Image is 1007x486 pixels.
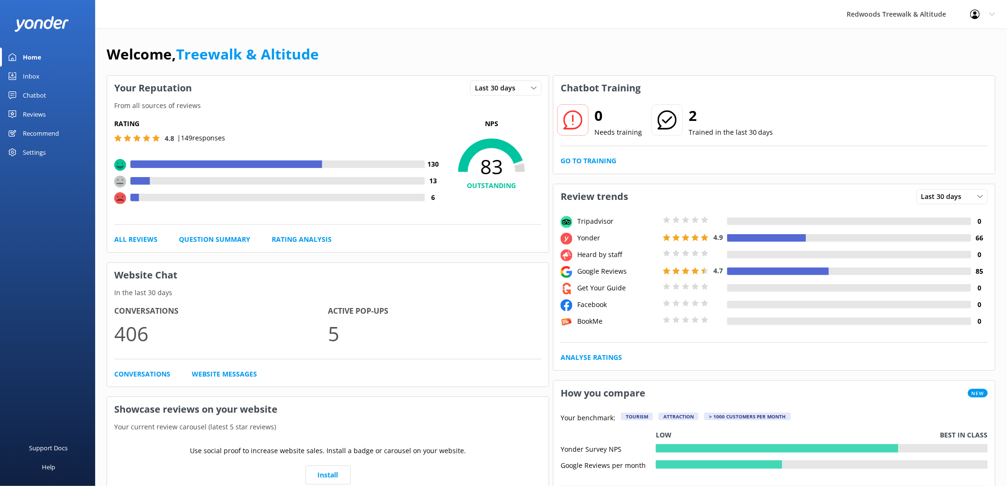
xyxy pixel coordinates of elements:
[328,305,542,317] h4: Active Pop-ups
[561,444,656,453] div: Yonder Survey NPS
[425,159,442,169] h4: 130
[107,100,549,111] p: From all sources of reviews
[114,369,170,379] a: Conversations
[272,234,332,245] a: Rating Analysis
[306,466,351,485] a: Install
[971,283,988,293] h4: 0
[621,413,653,420] div: Tourism
[713,266,723,275] span: 4.7
[659,413,699,420] div: Attraction
[656,430,671,440] p: Low
[971,249,988,260] h4: 0
[442,119,542,129] p: NPS
[553,184,635,209] h3: Review trends
[561,352,622,363] a: Analyse Ratings
[442,155,542,179] span: 83
[704,413,791,420] div: > 1000 customers per month
[14,16,69,32] img: yonder-white-logo.png
[971,216,988,227] h4: 0
[30,438,68,457] div: Support Docs
[114,234,158,245] a: All Reviews
[114,119,442,129] h5: Rating
[177,133,225,143] p: | 149 responses
[594,104,642,127] h2: 0
[425,192,442,203] h4: 6
[442,180,542,191] h4: OUTSTANDING
[190,446,466,456] p: Use social proof to increase website sales. Install a badge or carousel on your website.
[561,460,656,469] div: Google Reviews per month
[42,457,55,476] div: Help
[23,86,46,105] div: Chatbot
[176,44,319,64] a: Treewalk & Altitude
[23,124,59,143] div: Recommend
[23,143,46,162] div: Settings
[971,299,988,310] h4: 0
[23,105,46,124] div: Reviews
[971,266,988,277] h4: 85
[713,233,723,242] span: 4.9
[575,249,661,260] div: Heard by staff
[689,104,773,127] h2: 2
[23,67,39,86] div: Inbox
[921,191,968,202] span: Last 30 days
[107,263,549,288] h3: Website Chat
[23,48,41,67] div: Home
[179,234,250,245] a: Question Summary
[940,430,988,440] p: Best in class
[575,316,661,327] div: BookMe
[971,316,988,327] h4: 0
[575,283,661,293] div: Get Your Guide
[425,176,442,186] h4: 13
[575,266,661,277] div: Google Reviews
[328,317,542,349] p: 5
[107,43,319,66] h1: Welcome,
[114,317,328,349] p: 406
[561,156,616,166] a: Go to Training
[107,422,549,432] p: Your current review carousel (latest 5 star reviews)
[971,233,988,243] h4: 66
[107,288,549,298] p: In the last 30 days
[107,76,199,100] h3: Your Reputation
[575,299,661,310] div: Facebook
[475,83,521,93] span: Last 30 days
[553,76,648,100] h3: Chatbot Training
[114,305,328,317] h4: Conversations
[689,127,773,138] p: Trained in the last 30 days
[107,397,549,422] h3: Showcase reviews on your website
[165,134,174,143] span: 4.8
[575,233,661,243] div: Yonder
[561,413,615,424] p: Your benchmark:
[192,369,257,379] a: Website Messages
[594,127,642,138] p: Needs training
[575,216,661,227] div: Tripadvisor
[553,381,652,406] h3: How you compare
[968,389,988,397] span: New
